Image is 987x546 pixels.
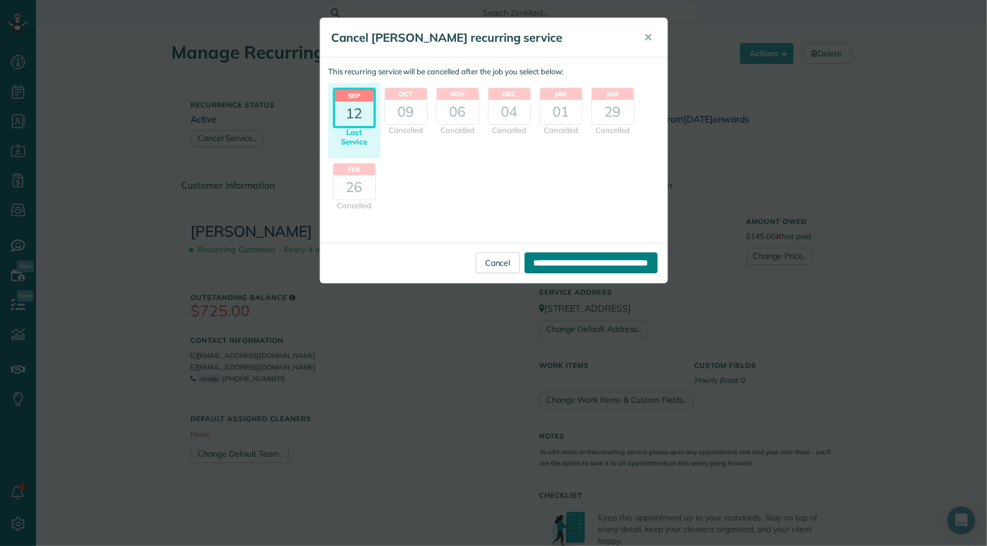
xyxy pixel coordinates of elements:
div: Cancelled [488,125,531,136]
header: Sep [335,90,374,102]
h5: Cancel [PERSON_NAME] recurring service [332,30,628,46]
div: 06 [437,100,479,124]
div: 29 [592,100,634,124]
div: 01 [540,100,582,124]
a: Cancel [476,252,520,273]
header: Nov [437,88,479,100]
div: Cancelled [591,125,634,136]
div: Cancelled [333,200,376,211]
div: Cancelled [436,125,479,136]
div: 26 [333,175,375,200]
header: Oct [385,88,427,100]
div: 12 [335,102,374,126]
header: Feb [333,164,375,175]
span: ✕ [644,31,653,44]
header: Jan [592,88,634,100]
div: 09 [385,100,427,124]
div: Cancelled [385,125,428,136]
div: 04 [489,100,530,124]
div: Last Service [333,128,376,146]
header: Jan [540,88,582,100]
p: This recurring service will be cancelled after the job you select below: [329,66,659,77]
div: Cancelled [540,125,583,136]
header: Dec [489,88,530,100]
